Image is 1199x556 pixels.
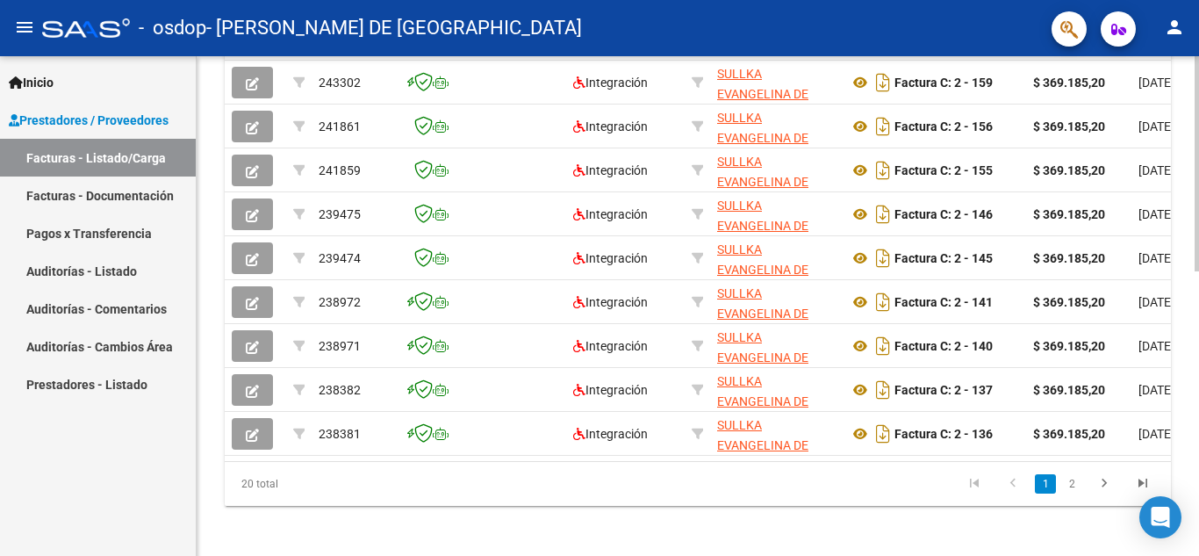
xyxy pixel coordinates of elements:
[717,372,835,408] div: 27414092204
[225,462,411,506] div: 20 total
[717,330,836,385] span: SULLKA EVANGELINA DE [GEOGRAPHIC_DATA]
[14,17,35,38] mat-icon: menu
[319,207,361,221] span: 239475
[1033,76,1105,90] strong: $ 369.185,20
[717,67,836,121] span: SULLKA EVANGELINA DE [GEOGRAPHIC_DATA]
[1164,17,1185,38] mat-icon: person
[1138,427,1174,441] span: [DATE]
[573,295,648,309] span: Integración
[1138,119,1174,134] span: [DATE]
[872,112,894,141] i: Descargar documento
[1033,427,1105,441] strong: $ 369.185,20
[319,339,361,353] span: 238971
[717,328,835,365] div: 27414092204
[1059,469,1085,499] li: page 2
[573,383,648,397] span: Integración
[717,64,835,101] div: 27414092204
[894,251,993,265] strong: Factura C: 2 - 145
[319,383,361,397] span: 238382
[872,376,894,404] i: Descargar documento
[717,108,835,145] div: 27414092204
[1139,496,1181,538] div: Open Intercom Messenger
[717,111,836,165] span: SULLKA EVANGELINA DE [GEOGRAPHIC_DATA]
[894,427,993,441] strong: Factura C: 2 - 136
[319,251,361,265] span: 239474
[996,474,1030,494] a: go to previous page
[717,152,835,189] div: 27414092204
[872,200,894,228] i: Descargar documento
[1033,383,1105,397] strong: $ 369.185,20
[894,383,993,397] strong: Factura C: 2 - 137
[717,240,835,277] div: 27414092204
[717,155,836,209] span: SULLKA EVANGELINA DE [GEOGRAPHIC_DATA]
[1033,119,1105,134] strong: $ 369.185,20
[872,156,894,184] i: Descargar documento
[319,427,361,441] span: 238381
[872,244,894,272] i: Descargar documento
[1138,207,1174,221] span: [DATE]
[1126,474,1160,494] a: go to last page
[1033,163,1105,177] strong: $ 369.185,20
[319,119,361,134] span: 241861
[9,111,169,130] span: Prestadores / Proveedores
[319,295,361,309] span: 238972
[872,69,894,97] i: Descargar documento
[573,251,648,265] span: Integración
[573,207,648,221] span: Integración
[717,284,835,321] div: 27414092204
[1061,474,1082,494] a: 2
[872,332,894,360] i: Descargar documento
[872,288,894,316] i: Descargar documento
[894,163,993,177] strong: Factura C: 2 - 155
[573,76,648,90] span: Integración
[206,9,582,47] span: - [PERSON_NAME] DE [GEOGRAPHIC_DATA]
[573,427,648,441] span: Integración
[717,374,836,429] span: SULLKA EVANGELINA DE [GEOGRAPHIC_DATA]
[717,286,836,341] span: SULLKA EVANGELINA DE [GEOGRAPHIC_DATA]
[573,339,648,353] span: Integración
[319,76,361,90] span: 243302
[894,207,993,221] strong: Factura C: 2 - 146
[717,242,836,297] span: SULLKA EVANGELINA DE [GEOGRAPHIC_DATA]
[958,474,991,494] a: go to first page
[872,420,894,448] i: Descargar documento
[717,415,835,452] div: 27414092204
[1033,251,1105,265] strong: $ 369.185,20
[894,76,993,90] strong: Factura C: 2 - 159
[1138,163,1174,177] span: [DATE]
[717,199,836,253] span: SULLKA EVANGELINA DE [GEOGRAPHIC_DATA]
[1138,295,1174,309] span: [DATE]
[1138,383,1174,397] span: [DATE]
[1138,76,1174,90] span: [DATE]
[894,295,993,309] strong: Factura C: 2 - 141
[1088,474,1121,494] a: go to next page
[139,9,206,47] span: - osdop
[573,163,648,177] span: Integración
[1035,474,1056,494] a: 1
[1033,295,1105,309] strong: $ 369.185,20
[1138,251,1174,265] span: [DATE]
[319,163,361,177] span: 241859
[717,418,836,473] span: SULLKA EVANGELINA DE [GEOGRAPHIC_DATA]
[9,73,54,92] span: Inicio
[894,119,993,134] strong: Factura C: 2 - 156
[1033,339,1105,353] strong: $ 369.185,20
[1032,469,1059,499] li: page 1
[1138,339,1174,353] span: [DATE]
[717,196,835,233] div: 27414092204
[573,119,648,134] span: Integración
[894,339,993,353] strong: Factura C: 2 - 140
[1033,207,1105,221] strong: $ 369.185,20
